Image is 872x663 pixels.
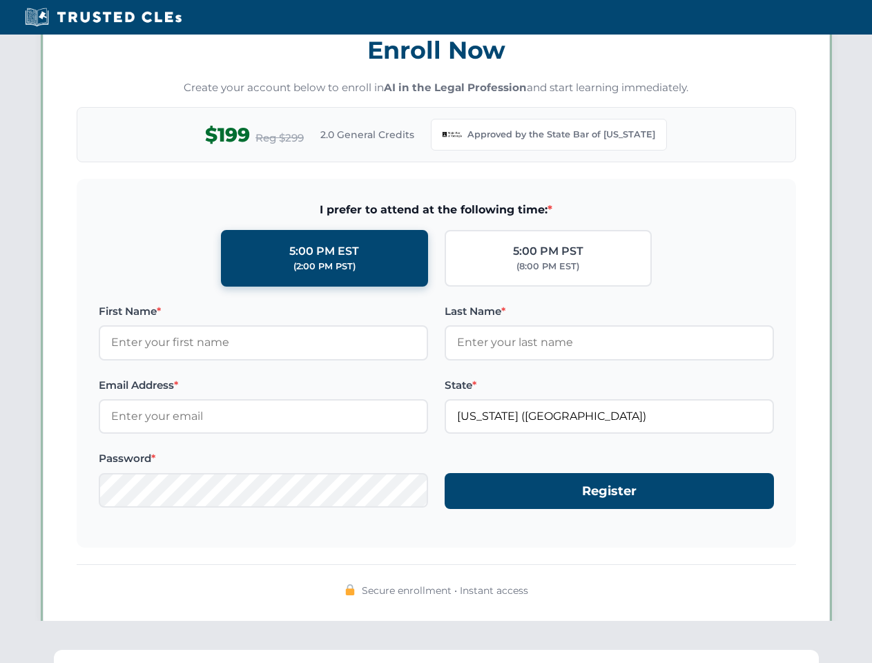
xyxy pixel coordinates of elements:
[516,260,579,273] div: (8:00 PM EST)
[289,242,359,260] div: 5:00 PM EST
[362,583,528,598] span: Secure enrollment • Instant access
[99,450,428,467] label: Password
[467,128,655,142] span: Approved by the State Bar of [US_STATE]
[205,119,250,151] span: $199
[513,242,583,260] div: 5:00 PM PST
[99,303,428,320] label: First Name
[99,377,428,394] label: Email Address
[99,325,428,360] input: Enter your first name
[445,473,774,510] button: Register
[443,125,462,144] img: Georgia Bar
[445,303,774,320] label: Last Name
[445,399,774,434] input: Georgia (GA)
[99,201,774,219] span: I prefer to attend at the following time:
[445,325,774,360] input: Enter your last name
[77,28,796,72] h3: Enroll Now
[320,127,414,142] span: 2.0 General Credits
[77,80,796,96] p: Create your account below to enroll in and start learning immediately.
[21,7,186,28] img: Trusted CLEs
[293,260,356,273] div: (2:00 PM PST)
[445,377,774,394] label: State
[99,399,428,434] input: Enter your email
[345,584,356,595] img: 🔒
[384,81,527,94] strong: AI in the Legal Profession
[255,130,304,146] span: Reg $299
